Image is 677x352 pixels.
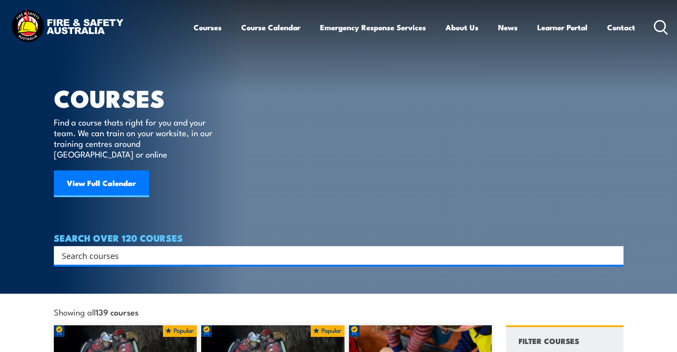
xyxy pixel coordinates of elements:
h4: SEARCH OVER 120 COURSES [54,233,624,243]
span: Showing all [54,307,138,316]
a: View Full Calendar [54,170,149,197]
input: Search input [62,249,604,262]
a: Emergency Response Services [320,16,426,39]
a: Contact [607,16,635,39]
strong: 139 courses [96,306,138,318]
a: News [498,16,518,39]
a: Course Calendar [241,16,300,39]
a: Courses [194,16,222,39]
form: Search form [64,249,606,262]
h1: COURSES [54,87,225,108]
h4: FILTER COURSES [519,335,579,347]
button: Search magnifier button [608,249,620,262]
p: Find a course thats right for you and your team. We can train on your worksite, in our training c... [54,117,216,159]
a: About Us [446,16,478,39]
a: Learner Portal [537,16,588,39]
